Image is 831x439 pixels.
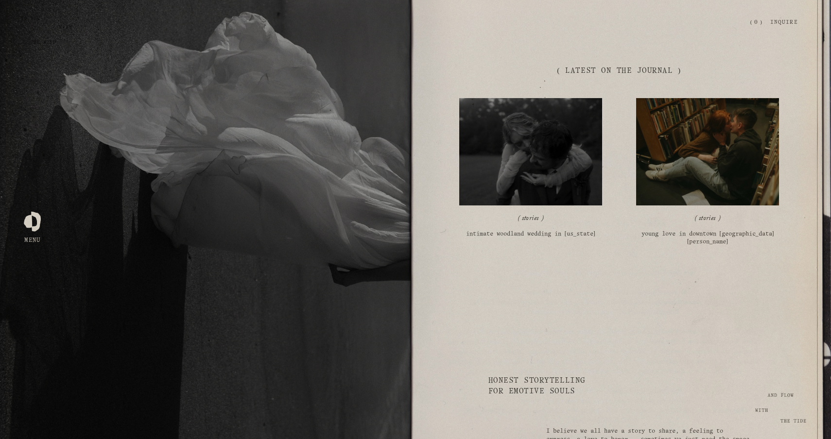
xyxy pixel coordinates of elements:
a: intimate woodland wedding in north Carolina [459,98,602,205]
a: young love in downtown [GEOGRAPHIC_DATA][PERSON_NAME] [641,231,774,244]
img: young love in downtown santa cruz [627,98,788,205]
h2: ( latest on the Journal ) [445,66,794,76]
span: ) [760,20,762,25]
a: Inquire [770,14,798,31]
h2: Honest Storytelling FOR emotive souls [488,376,663,397]
span: ( [750,20,752,25]
a: intimate woodland wedding in [US_STATE] [466,231,595,236]
img: intimate woodland wedding in north Carolina [450,98,611,205]
span: 0 [754,20,758,25]
a: 0 items in cart [750,19,762,26]
a: young love in downtown santa cruz [636,98,779,205]
a: stories [522,213,539,225]
a: stories [699,213,716,225]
